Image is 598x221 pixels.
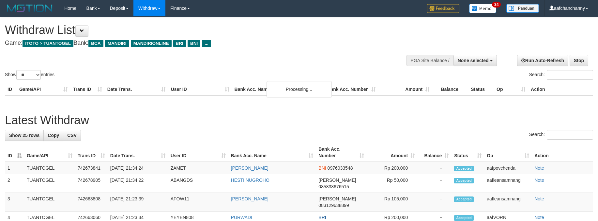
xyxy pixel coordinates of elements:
a: Run Auto-Refresh [517,55,568,66]
a: Note [534,196,544,201]
a: HESTI NUGROHO [231,178,269,183]
th: Bank Acc. Number [325,83,378,95]
td: 742678905 [75,174,108,193]
button: None selected [453,55,497,66]
span: 34 [492,2,501,8]
h1: Withdraw List [5,24,392,37]
h1: Latest Withdraw [5,114,593,127]
a: [PERSON_NAME] [231,196,268,201]
th: Action [532,143,593,162]
td: 742663808 [75,193,108,212]
th: User ID: activate to sort column ascending [168,143,228,162]
td: 742673841 [75,162,108,174]
td: TUANTOGEL [24,193,75,212]
span: ... [202,40,211,47]
th: Amount [378,83,432,95]
img: Feedback.jpg [427,4,459,13]
th: Amount: activate to sort column ascending [367,143,418,162]
label: Search: [529,70,593,80]
span: [PERSON_NAME] [318,196,356,201]
span: MANDIRI [105,40,129,47]
a: Note [534,215,544,220]
a: Show 25 rows [5,130,44,141]
span: Show 25 rows [9,133,39,138]
img: Button%20Memo.svg [469,4,497,13]
th: Date Trans. [105,83,168,95]
td: aafleansamnang [484,174,532,193]
span: Accepted [454,166,474,171]
select: Showentries [16,70,41,80]
td: Rp 50,000 [367,174,418,193]
th: Op: activate to sort column ascending [484,143,532,162]
span: Copy 0976033548 to clipboard [328,165,353,171]
span: ITOTO > TUANTOGEL [23,40,73,47]
span: Copy 085838676515 to clipboard [318,184,349,189]
th: Op [494,83,528,95]
td: ZAMET [168,162,228,174]
th: Action [528,83,593,95]
img: panduan.png [506,4,539,13]
span: BNI [188,40,200,47]
th: Bank Acc. Name: activate to sort column ascending [228,143,316,162]
div: PGA Site Balance / [406,55,453,66]
a: Stop [570,55,588,66]
td: - [418,193,452,212]
td: aafleansamnang [484,193,532,212]
td: ABANGDS [168,174,228,193]
span: Copy 083129638899 to clipboard [318,203,349,208]
a: PURWADI [231,215,252,220]
th: User ID [168,83,232,95]
td: 3 [5,193,24,212]
td: Rp 200,000 [367,162,418,174]
a: CSV [63,130,81,141]
span: Accepted [454,215,474,221]
a: Copy [43,130,63,141]
a: Note [534,178,544,183]
td: 1 [5,162,24,174]
th: Balance [432,83,468,95]
span: Accepted [454,178,474,183]
span: BNI [318,165,326,171]
td: [DATE] 21:34:22 [108,174,168,193]
th: Trans ID: activate to sort column ascending [75,143,108,162]
td: [DATE] 21:34:24 [108,162,168,174]
th: ID: activate to sort column descending [5,143,24,162]
th: Status [468,83,494,95]
a: Note [534,165,544,171]
h4: Game: Bank: [5,40,392,46]
img: MOTION_logo.png [5,3,54,13]
span: BRI [318,215,326,220]
td: aafpovchenda [484,162,532,174]
td: - [418,162,452,174]
span: None selected [458,58,489,63]
span: Copy [48,133,59,138]
label: Show entries [5,70,54,80]
span: BRI [173,40,186,47]
span: MANDIRIONLINE [131,40,172,47]
td: AFOW11 [168,193,228,212]
span: BCA [88,40,103,47]
th: Status: activate to sort column ascending [452,143,484,162]
span: CSV [67,133,77,138]
th: Balance: activate to sort column ascending [418,143,452,162]
td: 2 [5,174,24,193]
td: [DATE] 21:23:39 [108,193,168,212]
th: Game/API [17,83,70,95]
a: [PERSON_NAME] [231,165,268,171]
th: Game/API: activate to sort column ascending [24,143,75,162]
td: Rp 105,000 [367,193,418,212]
input: Search: [547,70,593,80]
div: Processing... [267,81,332,97]
td: TUANTOGEL [24,174,75,193]
td: TUANTOGEL [24,162,75,174]
th: ID [5,83,17,95]
th: Trans ID [70,83,105,95]
th: Date Trans.: activate to sort column ascending [108,143,168,162]
span: [PERSON_NAME] [318,178,356,183]
th: Bank Acc. Name [232,83,325,95]
td: - [418,174,452,193]
span: Accepted [454,196,474,202]
label: Search: [529,130,593,140]
th: Bank Acc. Number: activate to sort column ascending [316,143,367,162]
input: Search: [547,130,593,140]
